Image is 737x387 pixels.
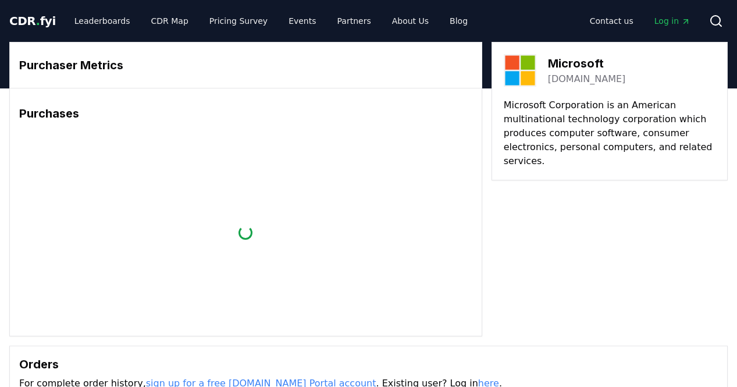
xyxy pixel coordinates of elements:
[328,10,380,31] a: Partners
[383,10,438,31] a: About Us
[200,10,277,31] a: Pricing Survey
[65,10,477,31] nav: Main
[581,10,643,31] a: Contact us
[440,10,477,31] a: Blog
[548,72,626,86] a: [DOMAIN_NAME]
[504,54,536,87] img: Microsoft-logo
[236,223,256,243] div: loading
[36,14,40,28] span: .
[548,55,626,72] h3: Microsoft
[645,10,700,31] a: Log in
[654,15,690,27] span: Log in
[19,56,472,74] h3: Purchaser Metrics
[9,14,56,28] span: CDR fyi
[142,10,198,31] a: CDR Map
[9,13,56,29] a: CDR.fyi
[19,105,472,122] h3: Purchases
[19,356,718,373] h3: Orders
[65,10,140,31] a: Leaderboards
[581,10,700,31] nav: Main
[279,10,325,31] a: Events
[504,98,715,168] p: Microsoft Corporation is an American multinational technology corporation which produces computer...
